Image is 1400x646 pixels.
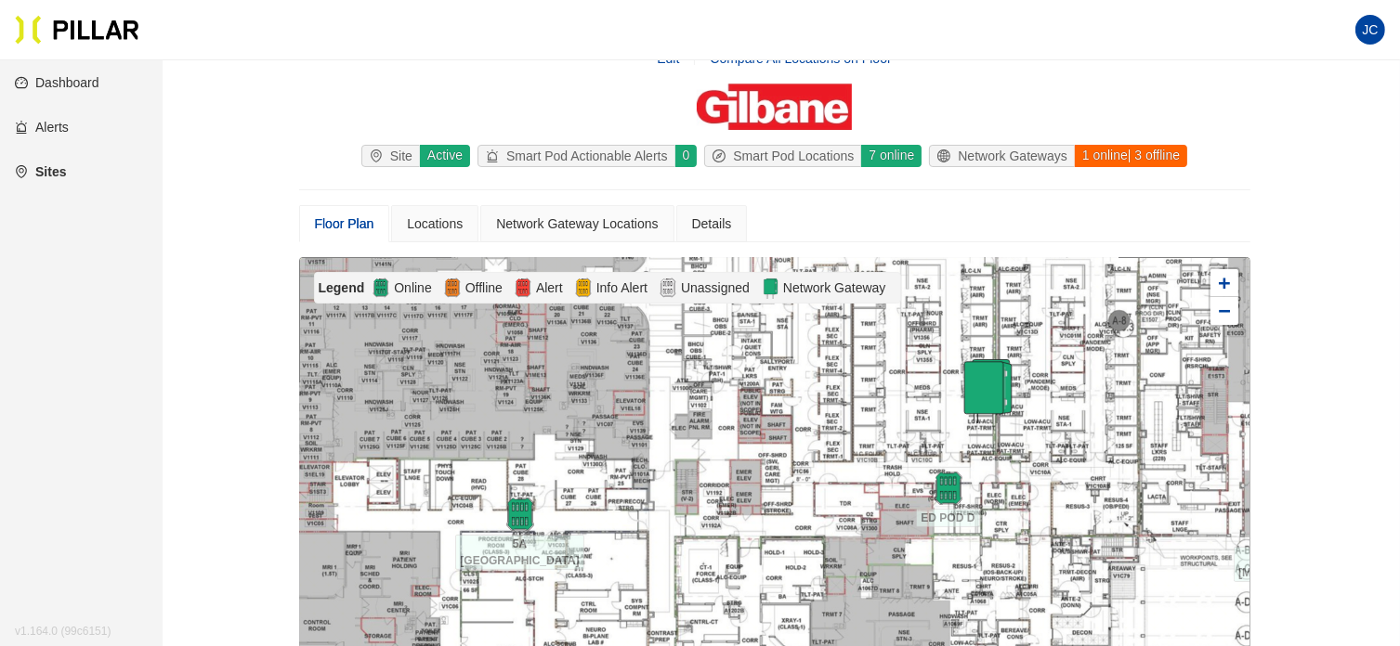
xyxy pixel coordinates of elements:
[1234,547,1337,582] span: Phase 3 - [MEDICAL_DATA]
[486,149,506,162] span: alert
[15,164,66,179] a: environmentSites
[419,145,470,167] div: Active
[1218,271,1230,294] span: +
[488,497,553,531] div: 5A [GEOGRAPHIC_DATA]
[474,145,700,167] a: alertSmart Pod Actionable Alerts0
[455,535,583,570] span: 5A [GEOGRAPHIC_DATA]
[315,213,374,234] div: Floor Plan
[674,145,698,167] div: 0
[860,145,922,167] div: 7 online
[713,149,733,162] span: compass
[593,278,651,298] span: Info Alert
[677,278,753,298] span: Unassigned
[362,146,420,166] div: Site
[514,277,532,299] img: Alert
[370,149,390,162] span: environment
[659,277,677,299] img: Unassigned
[692,213,732,234] div: Details
[930,146,1074,166] div: Network Gateways
[574,277,593,299] img: Alert
[916,472,981,505] div: ED POD D
[932,472,965,505] img: pod-online.97050380.svg
[15,120,69,135] a: alertAlerts
[779,278,889,298] span: Network Gateway
[496,213,658,234] div: Network Gateway Locations
[937,149,958,162] span: global
[390,278,435,298] span: Online
[443,277,462,299] img: Offline
[532,278,567,298] span: Alert
[504,497,537,531] img: pod-online.97050380.svg
[705,146,861,166] div: Smart Pod Locations
[710,51,891,66] a: Compare All Locations on Floor
[1218,299,1230,322] span: −
[372,277,390,299] img: Online
[462,278,506,298] span: Offline
[407,213,463,234] div: Locations
[319,278,373,298] div: Legend
[1210,297,1238,325] a: Zoom out
[1362,15,1378,45] span: JC
[478,146,675,166] div: Smart Pod Actionable Alerts
[15,75,99,90] a: dashboardDashboard
[15,15,139,45] img: Pillar Technologies
[953,358,1018,423] img: Marker
[1210,269,1238,297] a: Zoom in
[916,509,979,527] span: ED POD D
[697,84,851,130] img: Gilbane Building Company
[1074,145,1187,167] div: 1 online | 3 offline
[761,277,779,299] img: Network Gateway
